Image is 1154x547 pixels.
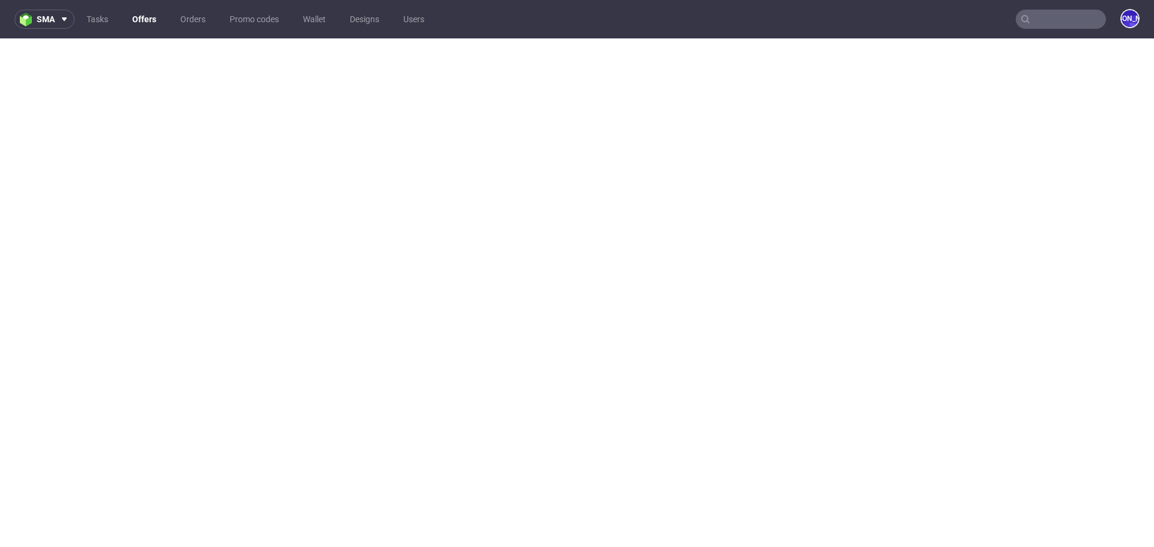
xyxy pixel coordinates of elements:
[343,10,386,29] a: Designs
[222,10,286,29] a: Promo codes
[14,10,75,29] button: sma
[79,10,115,29] a: Tasks
[20,13,37,26] img: logo
[173,10,213,29] a: Orders
[37,15,55,23] span: sma
[296,10,333,29] a: Wallet
[1122,10,1138,27] figcaption: [PERSON_NAME]
[396,10,432,29] a: Users
[125,10,163,29] a: Offers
